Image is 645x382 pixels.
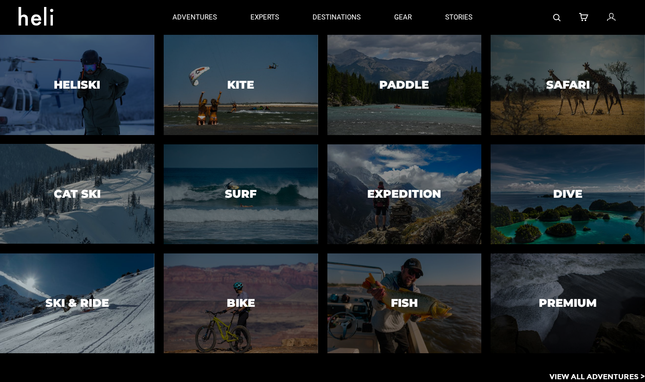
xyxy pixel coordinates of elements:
h3: Paddle [379,78,429,91]
p: adventures [172,13,217,22]
p: experts [250,13,279,22]
h3: Cat Ski [54,188,101,200]
img: search-bar-icon.svg [553,14,561,21]
h3: Fish [391,297,418,309]
a: PremiumPremium image [491,253,645,353]
h3: Surf [225,188,256,200]
h3: Premium [539,297,597,309]
p: View All Adventures > [549,371,645,382]
h3: Safari [546,78,590,91]
h3: Ski & Ride [45,297,109,309]
h3: Dive [553,188,582,200]
h3: Kite [227,78,254,91]
h3: Bike [227,297,255,309]
h3: Expedition [367,188,441,200]
p: destinations [313,13,361,22]
h3: Heliski [54,78,100,91]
